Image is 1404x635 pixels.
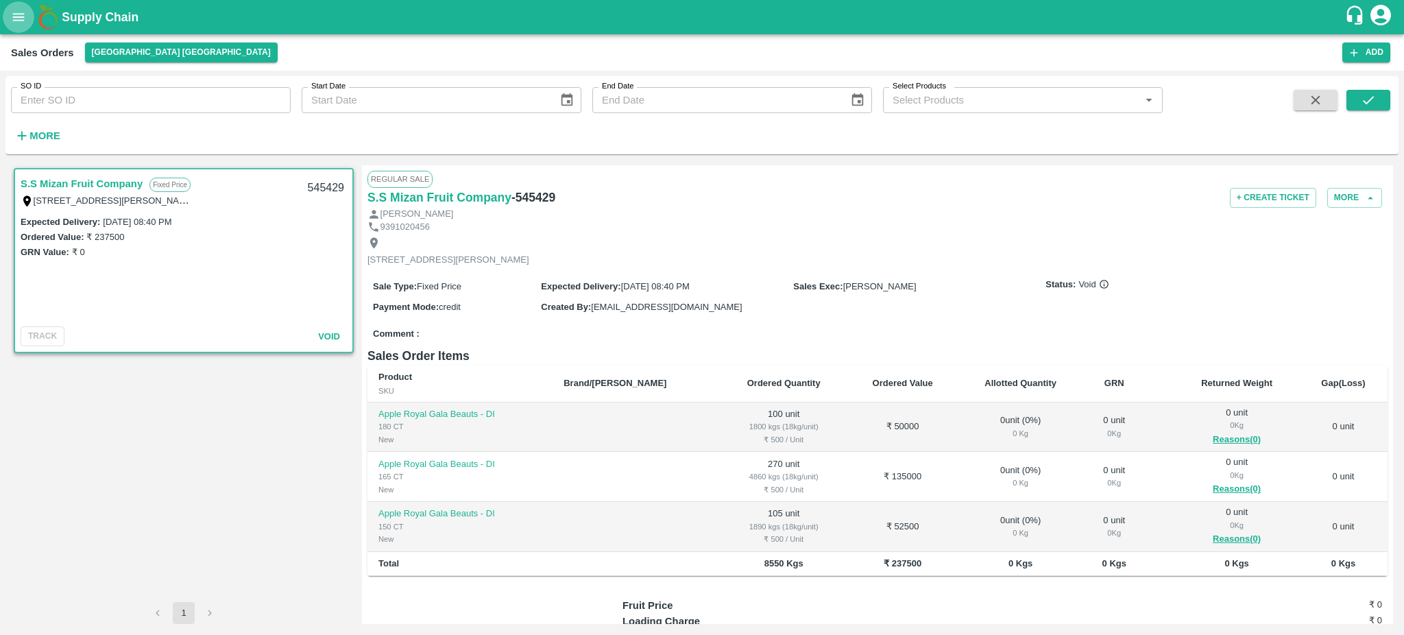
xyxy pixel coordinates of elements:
[541,302,591,312] label: Created By :
[845,87,871,113] button: Choose date
[1045,278,1076,291] label: Status:
[731,420,836,433] div: 1800 kgs (18kg/unit)
[378,385,542,397] div: SKU
[1299,452,1388,502] td: 0 unit
[373,281,417,291] label: Sale Type :
[1185,481,1288,497] button: Reasons(0)
[1104,378,1124,388] b: GRN
[373,302,439,312] label: Payment Mode :
[1185,419,1288,431] div: 0 Kg
[62,8,1344,27] a: Supply Chain
[621,281,690,291] span: [DATE] 08:40 PM
[847,502,958,552] td: ₹ 52500
[378,483,542,496] div: New
[378,372,412,382] b: Product
[1094,414,1134,440] div: 0 unit
[300,172,352,204] div: 545429
[1299,502,1388,552] td: 0 unit
[564,378,666,388] b: Brand/[PERSON_NAME]
[1299,403,1388,453] td: 0 unit
[145,602,223,624] nav: pagination navigation
[417,281,461,291] span: Fixed Price
[439,302,461,312] span: credit
[21,81,41,92] label: SO ID
[847,403,958,453] td: ₹ 50000
[1185,432,1288,448] button: Reasons(0)
[969,414,1072,440] div: 0 unit ( 0 %)
[720,502,847,552] td: 105 unit
[103,217,171,227] label: [DATE] 08:40 PM
[86,232,124,242] label: ₹ 237500
[373,328,420,341] label: Comment :
[173,602,195,624] button: page 1
[21,232,84,242] label: Ordered Value:
[11,87,291,113] input: Enter SO ID
[1201,378,1272,388] b: Returned Weight
[367,171,433,187] span: Regular Sale
[378,507,542,520] p: Apple Royal Gala Beauts - DI
[1185,506,1288,547] div: 0 unit
[764,558,803,568] b: 8550 Kgs
[1344,5,1368,29] div: customer-support
[731,433,836,446] div: ₹ 500 / Unit
[1094,477,1134,489] div: 0 Kg
[367,346,1388,366] h6: Sales Order Items
[731,483,836,496] div: ₹ 500 / Unit
[969,464,1072,490] div: 0 unit ( 0 %)
[554,87,580,113] button: Choose date
[149,178,191,192] p: Fixed Price
[1185,407,1288,448] div: 0 unit
[969,514,1072,540] div: 0 unit ( 0 %)
[1185,531,1288,547] button: Reasons(0)
[11,44,74,62] div: Sales Orders
[1094,427,1134,440] div: 0 Kg
[62,10,138,24] b: Supply Chain
[1342,43,1390,62] button: Add
[622,598,812,613] p: Fruit Price
[3,1,34,33] button: open drawer
[1185,519,1288,531] div: 0 Kg
[1230,188,1316,208] button: + Create Ticket
[1224,558,1248,568] b: 0 Kgs
[318,331,340,342] span: Void
[847,452,958,502] td: ₹ 135000
[380,208,454,221] p: [PERSON_NAME]
[11,124,64,147] button: More
[984,378,1056,388] b: Allotted Quantity
[1327,188,1382,208] button: More
[731,470,836,483] div: 4860 kgs (18kg/unit)
[843,281,917,291] span: [PERSON_NAME]
[720,452,847,502] td: 270 unit
[747,378,821,388] b: Ordered Quantity
[873,378,933,388] b: Ordered Value
[302,87,548,113] input: Start Date
[541,281,620,291] label: Expected Delivery :
[29,130,60,141] strong: More
[887,91,1136,109] input: Select Products
[72,247,85,257] label: ₹ 0
[1078,278,1109,291] span: Void
[21,175,143,193] a: S.S Mizan Fruit Company
[1368,3,1393,32] div: account of current user
[1094,514,1134,540] div: 0 unit
[1255,598,1382,612] h6: ₹ 0
[34,3,62,31] img: logo
[378,533,542,545] div: New
[1094,527,1134,539] div: 0 Kg
[720,403,847,453] td: 100 unit
[1102,558,1126,568] b: 0 Kgs
[378,470,542,483] div: 165 CT
[378,520,542,533] div: 150 CT
[622,614,812,629] p: Loading Charge
[367,188,511,207] a: S.S Mizan Fruit Company
[592,87,839,113] input: End Date
[793,281,843,291] label: Sales Exec :
[21,217,100,227] label: Expected Delivery :
[378,420,542,433] div: 180 CT
[378,458,542,471] p: Apple Royal Gala Beauts - DI
[378,558,399,568] b: Total
[511,188,555,207] h6: - 545429
[367,254,529,267] p: [STREET_ADDRESS][PERSON_NAME]
[731,533,836,545] div: ₹ 500 / Unit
